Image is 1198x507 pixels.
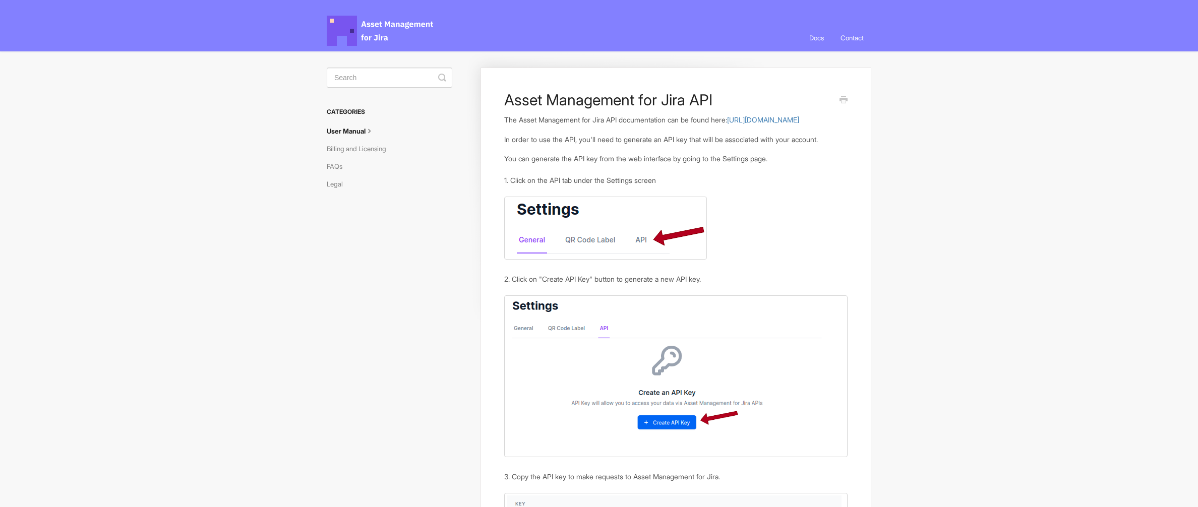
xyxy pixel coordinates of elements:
[327,16,435,46] span: Asset Management for Jira Docs
[327,123,382,139] a: User Manual
[504,175,848,186] div: 1. Click on the API tab under the Settings screen
[833,24,871,51] a: Contact
[327,68,452,88] input: Search
[504,197,707,260] img: file-a1mtJv9jwH.png
[504,295,848,458] img: file-dzh3I8tYSX.png
[504,153,848,164] p: You can generate the API key from the web interface by going to the Settings page.
[504,91,832,109] h1: Asset Management for Jira API
[802,24,831,51] a: Docs
[840,95,848,106] a: Print this Article
[327,141,394,157] a: Billing and Licensing
[327,103,452,121] h3: Categories
[504,134,848,145] p: In order to use the API, you'll need to generate an API key that will be associated with your acc...
[327,176,350,192] a: Legal
[727,115,799,124] a: [URL][DOMAIN_NAME]
[504,471,848,482] div: 3. Copy the API key to make requests to Asset Management for Jira.
[504,274,848,285] div: 2. Click on "Create API Key" button to generate a new API key.
[504,114,848,125] p: The Asset Management for Jira API documentation can be found here:
[327,158,350,174] a: FAQs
